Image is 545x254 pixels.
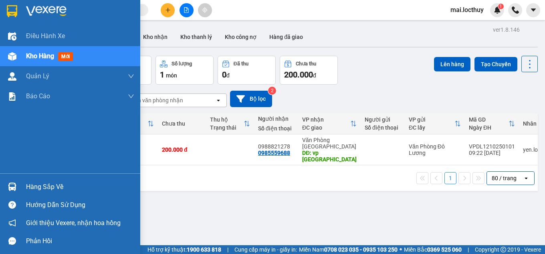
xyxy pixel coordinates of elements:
[268,87,276,95] sup: 2
[469,150,515,156] div: 09:22 [DATE]
[8,219,16,227] span: notification
[234,245,297,254] span: Cung cấp máy in - giấy in:
[8,52,16,61] img: warehouse-icon
[296,61,316,67] div: Chưa thu
[492,174,517,182] div: 80 / trang
[162,146,202,153] div: 200.000 đ
[499,4,502,9] span: 1
[218,27,263,47] button: Kho công nợ
[258,116,294,122] div: Người nhận
[26,199,134,211] div: Hướng dẫn sử dụng
[8,92,16,101] img: solution-icon
[166,72,177,79] span: món
[8,72,16,81] img: warehouse-icon
[302,116,350,123] div: VP nhận
[8,183,16,191] img: warehouse-icon
[400,248,402,251] span: ⚪️
[226,72,230,79] span: đ
[8,237,16,245] span: message
[284,70,313,79] span: 200.000
[530,6,537,14] span: caret-down
[302,137,357,150] div: Văn Phòng [GEOGRAPHIC_DATA]
[162,120,202,127] div: Chưa thu
[187,246,221,253] strong: 1900 633 818
[512,6,519,14] img: phone-icon
[468,245,469,254] span: |
[26,181,134,193] div: Hàng sắp về
[26,71,49,81] span: Quản Lý
[26,235,134,247] div: Phản hồi
[444,172,456,184] button: 1
[8,32,16,41] img: warehouse-icon
[469,124,509,131] div: Ngày ĐH
[184,7,189,13] span: file-add
[161,3,175,17] button: plus
[313,72,316,79] span: đ
[444,5,490,15] span: mai.locthuy
[365,116,401,123] div: Người gửi
[215,97,222,104] svg: open
[26,218,121,228] span: Giới thiệu Vexere, nhận hoa hồng
[137,27,174,47] button: Kho nhận
[155,56,214,85] button: Số lượng1món
[409,124,454,131] div: ĐC lấy
[501,247,506,252] span: copyright
[210,116,244,123] div: Thu hộ
[258,150,290,156] div: 0985559688
[263,27,309,47] button: Hàng đã giao
[302,124,350,131] div: ĐC giao
[128,93,134,100] span: down
[298,113,361,134] th: Toggle SortBy
[474,57,517,71] button: Tạo Chuyến
[498,4,504,9] sup: 1
[128,96,183,104] div: Chọn văn phòng nhận
[523,175,529,181] svg: open
[227,245,228,254] span: |
[324,246,398,253] strong: 0708 023 035 - 0935 103 250
[493,25,520,34] div: ver 1.8.146
[465,113,519,134] th: Toggle SortBy
[26,91,50,101] span: Báo cáo
[128,73,134,79] span: down
[409,143,461,156] div: Văn Phòng Đô Lương
[258,143,294,150] div: 0988821278
[258,125,294,132] div: Số điện thoại
[174,27,218,47] button: Kho thanh lý
[469,116,509,123] div: Mã GD
[180,3,194,17] button: file-add
[526,3,540,17] button: caret-down
[165,7,171,13] span: plus
[404,245,462,254] span: Miền Bắc
[427,246,462,253] strong: 0369 525 060
[7,5,17,17] img: logo-vxr
[147,245,221,254] span: Hỗ trợ kỹ thuật:
[299,245,398,254] span: Miền Nam
[434,57,470,71] button: Lên hàng
[160,70,164,79] span: 1
[405,113,465,134] th: Toggle SortBy
[210,124,244,131] div: Trạng thái
[26,52,54,60] span: Kho hàng
[8,201,16,209] span: question-circle
[280,56,338,85] button: Chưa thu200.000đ
[409,116,454,123] div: VP gửi
[234,61,248,67] div: Đã thu
[494,6,501,14] img: icon-new-feature
[202,7,208,13] span: aim
[365,124,401,131] div: Số điện thoại
[206,113,254,134] th: Toggle SortBy
[469,143,515,150] div: VPDL1210250101
[26,31,65,41] span: Điều hành xe
[172,61,192,67] div: Số lượng
[198,3,212,17] button: aim
[302,150,357,163] div: DĐ: vp Vĩnh Lộc
[230,91,272,107] button: Bộ lọc
[222,70,226,79] span: 0
[218,56,276,85] button: Đã thu0đ
[58,52,73,61] span: mới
